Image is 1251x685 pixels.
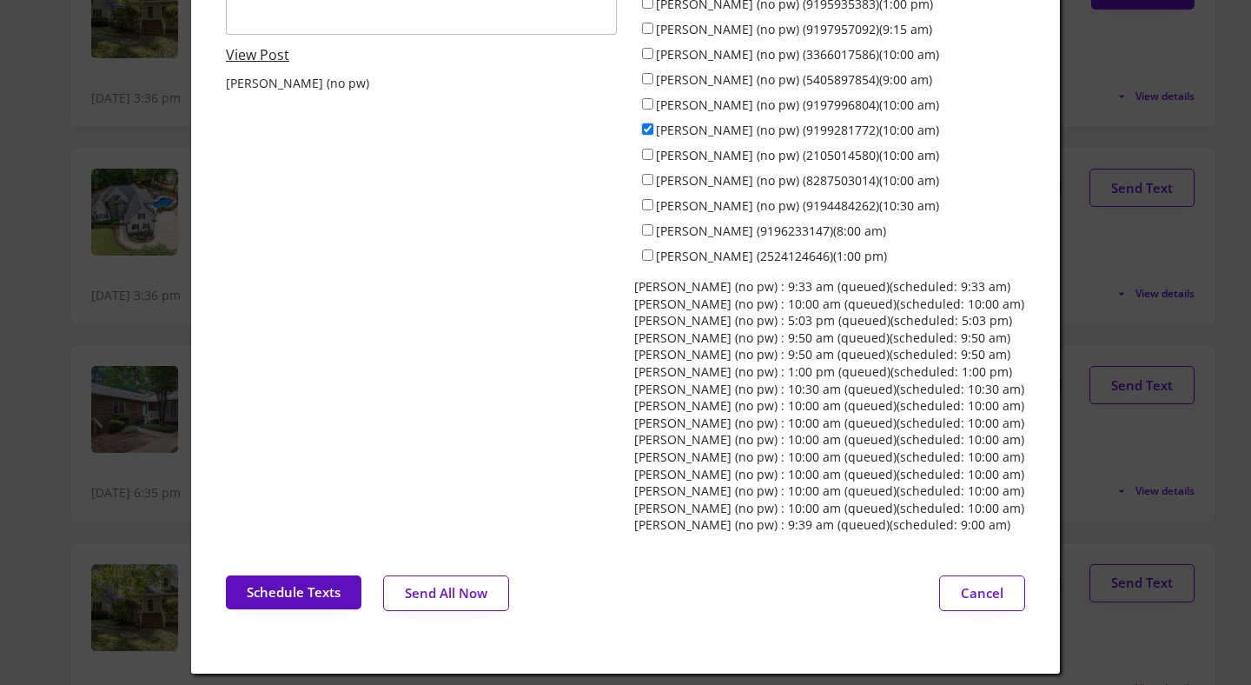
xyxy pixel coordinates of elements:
[634,278,1010,296] div: [PERSON_NAME] (no pw) : 9:33 am (queued)(scheduled: 9:33 am)
[634,296,1024,313] div: [PERSON_NAME] (no pw) : 10:00 am (queued)(scheduled: 10:00 am)
[634,466,1024,483] div: [PERSON_NAME] (no pw) : 10:00 am (queued)(scheduled: 10:00 am)
[634,449,1024,466] div: [PERSON_NAME] (no pw) : 10:00 am (queued)(scheduled: 10:00 am)
[656,122,939,138] label: [PERSON_NAME] (no pw) (9199281772)(10:00 am)
[656,71,932,88] label: [PERSON_NAME] (no pw) (5405897854)(9:00 am)
[634,500,1024,517] div: [PERSON_NAME] (no pw) : 10:00 am (queued)(scheduled: 10:00 am)
[634,415,1024,432] div: [PERSON_NAME] (no pw) : 10:00 am (queued)(scheduled: 10:00 am)
[634,482,1024,500] div: [PERSON_NAME] (no pw) : 10:00 am (queued)(scheduled: 10:00 am)
[634,516,1010,534] div: [PERSON_NAME] (no pw) : 9:39 am (queued)(scheduled: 9:00 am)
[656,46,939,63] label: [PERSON_NAME] (no pw) (3366017586)(10:00 am)
[634,397,1024,415] div: [PERSON_NAME] (no pw) : 10:00 am (queued)(scheduled: 10:00 am)
[226,575,361,609] button: Schedule Texts
[634,329,1010,347] div: [PERSON_NAME] (no pw) : 9:50 am (queued)(scheduled: 9:50 am)
[656,172,939,189] label: [PERSON_NAME] (no pw) (8287503014)(10:00 am)
[634,312,1012,329] div: [PERSON_NAME] (no pw) : 5:03 pm (queued)(scheduled: 5:03 pm)
[634,381,1024,398] div: [PERSON_NAME] (no pw) : 10:30 am (queued)(scheduled: 10:30 am)
[656,147,939,163] label: [PERSON_NAME] (no pw) (2105014580)(10:00 am)
[656,96,939,113] label: [PERSON_NAME] (no pw) (9197996804)(10:00 am)
[939,575,1025,611] button: Cancel
[656,197,939,214] label: [PERSON_NAME] (no pw) (9194484262)(10:30 am)
[656,223,886,239] label: [PERSON_NAME] (9196233147)(8:00 am)
[634,363,1012,381] div: [PERSON_NAME] (no pw) : 1:00 pm (queued)(scheduled: 1:00 pm)
[634,346,1010,363] div: [PERSON_NAME] (no pw) : 9:50 am (queued)(scheduled: 9:50 am)
[383,575,509,611] button: Send All Now
[634,431,1024,449] div: [PERSON_NAME] (no pw) : 10:00 am (queued)(scheduled: 10:00 am)
[226,45,289,64] a: View Post
[656,21,932,37] label: [PERSON_NAME] (no pw) (9197957092)(9:15 am)
[656,248,887,264] label: [PERSON_NAME] (2524124646)(1:00 pm)
[226,75,369,92] div: [PERSON_NAME] (no pw)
